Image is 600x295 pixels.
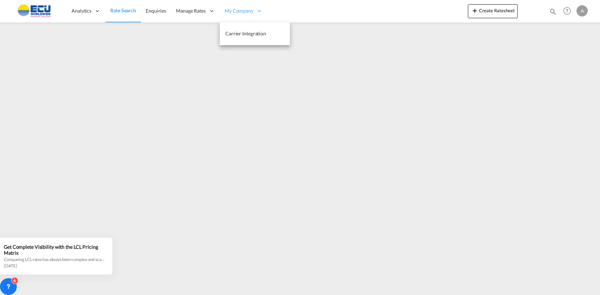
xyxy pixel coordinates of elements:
[561,5,573,17] span: Help
[577,5,588,16] div: A
[110,7,136,13] span: Rate Search
[220,22,290,45] a: Carrier Integration
[225,7,253,14] span: My Company
[471,6,479,15] md-icon: icon-plus 400-fg
[225,30,266,36] span: Carrier Integration
[468,4,518,18] button: icon-plus 400-fgCreate Ratesheet
[176,7,206,14] span: Manage Rates
[146,8,166,14] span: Enquiries
[561,5,577,18] div: Help
[71,7,91,14] span: Analytics
[11,3,58,19] img: 6cccb1402a9411edb762cf9624ab9cda.png
[549,8,557,15] md-icon: icon-magnify
[549,8,557,18] div: icon-magnify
